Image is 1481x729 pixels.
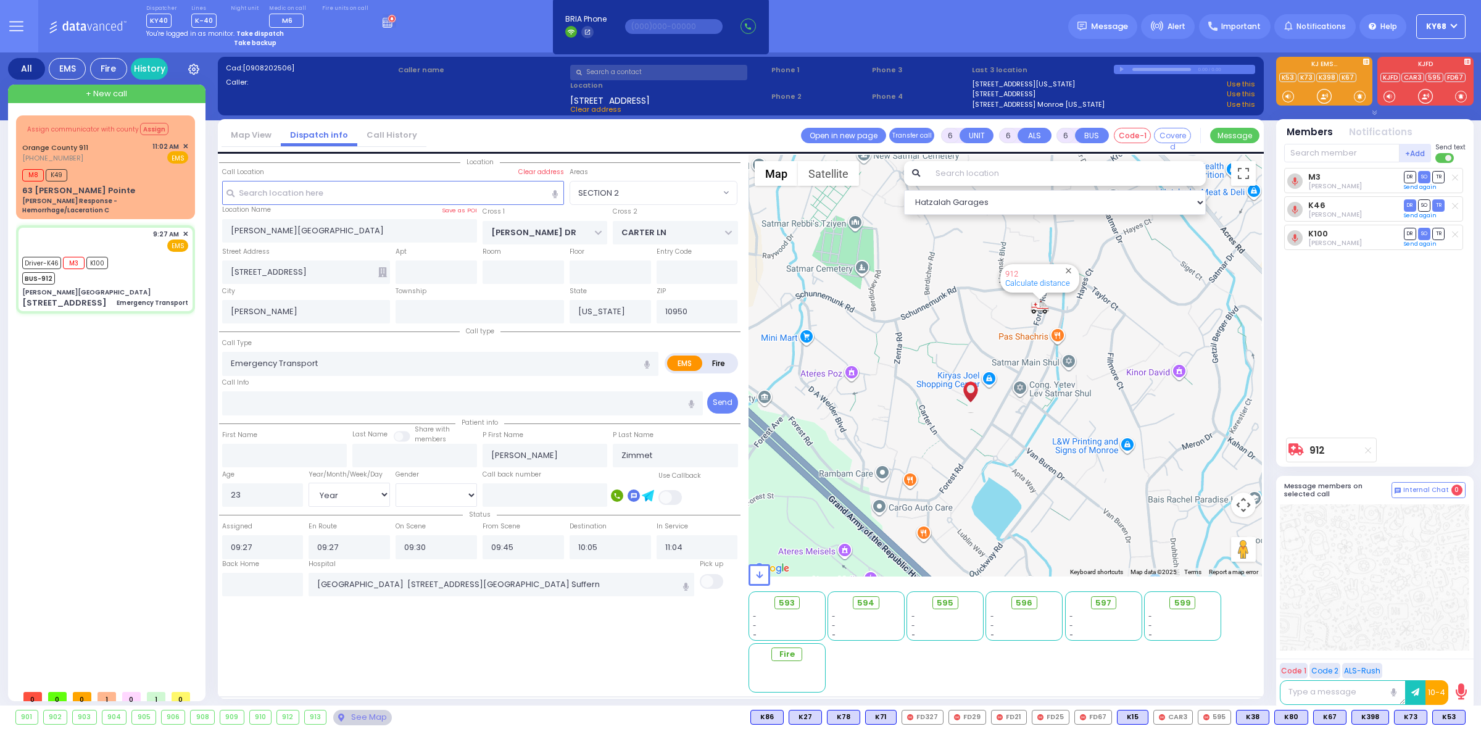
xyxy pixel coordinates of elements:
div: 595 [1198,710,1231,725]
div: 904 [102,710,127,724]
img: red-radio-icon.svg [997,714,1003,720]
div: 63 [PERSON_NAME] Pointe [22,185,135,197]
img: red-radio-icon.svg [907,714,913,720]
div: Fire [90,58,127,80]
button: Code 2 [1309,663,1340,678]
span: Burech Kahan [1308,210,1362,219]
img: comment-alt.png [1395,488,1401,494]
img: red-radio-icon.svg [1159,714,1165,720]
div: 901 [16,710,38,724]
span: Fire [779,648,795,660]
label: Room [483,247,501,257]
span: - [832,621,836,630]
span: Phone 4 [872,91,968,102]
img: red-radio-icon.svg [1037,714,1043,720]
span: K100 [86,257,108,269]
div: BLS [865,710,897,725]
span: 0 [73,692,91,701]
button: Assign [140,123,168,135]
div: K73 [1394,710,1427,725]
span: Important [1221,21,1261,32]
span: + New call [86,88,127,100]
span: Assign communicator with county [27,125,139,134]
a: Open this area in Google Maps (opens a new window) [752,560,792,577]
a: History [131,58,168,80]
button: Close [1063,265,1074,277]
div: Emergency Transport [117,298,188,307]
a: K73 [1298,73,1315,82]
span: 0 [172,692,190,701]
label: Entry Code [657,247,692,257]
div: BLS [1432,710,1466,725]
span: 593 [779,597,795,609]
strong: Take backup [234,38,276,48]
span: Alert [1168,21,1185,32]
div: BLS [1394,710,1427,725]
button: Drag Pegman onto the map to open Street View [1231,537,1256,562]
span: - [753,612,757,621]
a: Call History [357,129,426,141]
div: BLS [1117,710,1148,725]
a: Orange County 911 [22,143,88,152]
button: UNIT [960,128,994,143]
a: [STREET_ADDRESS][US_STATE] [972,79,1075,90]
button: Show street map [755,161,798,186]
h5: Message members on selected call [1284,482,1392,498]
a: KJFD [1380,73,1400,82]
span: - [990,630,994,639]
label: Call Type [222,338,252,348]
div: 913 [305,710,326,724]
span: EMS [167,240,188,252]
label: En Route [309,522,337,531]
button: Code-1 [1114,128,1151,143]
span: [PHONE_NUMBER] [22,153,83,163]
input: Search location [927,161,1206,186]
a: Open in new page [801,128,886,143]
label: Location [570,80,767,91]
button: 10-4 [1425,680,1448,705]
label: Clear address [518,167,564,177]
div: [STREET_ADDRESS] [22,297,107,309]
img: message.svg [1077,22,1087,31]
span: BRIA Phone [565,14,607,25]
div: 905 [132,710,156,724]
div: BLS [827,710,860,725]
span: [STREET_ADDRESS] [570,94,650,104]
input: (000)000-00000 [625,19,723,34]
span: SO [1418,199,1430,211]
span: Location [460,157,500,167]
img: Logo [49,19,131,34]
button: ALS [1018,128,1052,143]
span: KY40 [146,14,172,28]
span: DR [1404,228,1416,240]
a: 912 [1005,269,1018,278]
label: Save as POI [442,206,477,215]
input: Search hospital [309,573,694,596]
a: 595 [1425,73,1443,82]
label: EMS [667,356,703,371]
label: From Scene [483,522,520,531]
span: ✕ [183,229,188,240]
label: ZIP [657,286,666,296]
span: 597 [1095,597,1111,609]
span: - [1069,630,1073,639]
span: - [1069,612,1073,621]
label: City [222,286,235,296]
div: FD67 [1074,710,1112,725]
button: Transfer call [889,128,934,143]
button: BUS [1075,128,1109,143]
label: Caller: [226,77,394,88]
div: FD21 [991,710,1027,725]
button: Send [707,392,738,414]
button: ky68 [1416,14,1466,39]
a: K46 [1308,201,1325,210]
input: Search a contact [570,65,747,80]
label: Gender [396,470,419,480]
label: Age [222,470,234,480]
a: Dispatch info [281,129,357,141]
span: members [415,435,446,444]
div: [PERSON_NAME][GEOGRAPHIC_DATA] [22,288,151,297]
span: M8 [22,169,44,181]
div: K38 [1236,710,1269,725]
span: K-40 [191,14,217,28]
